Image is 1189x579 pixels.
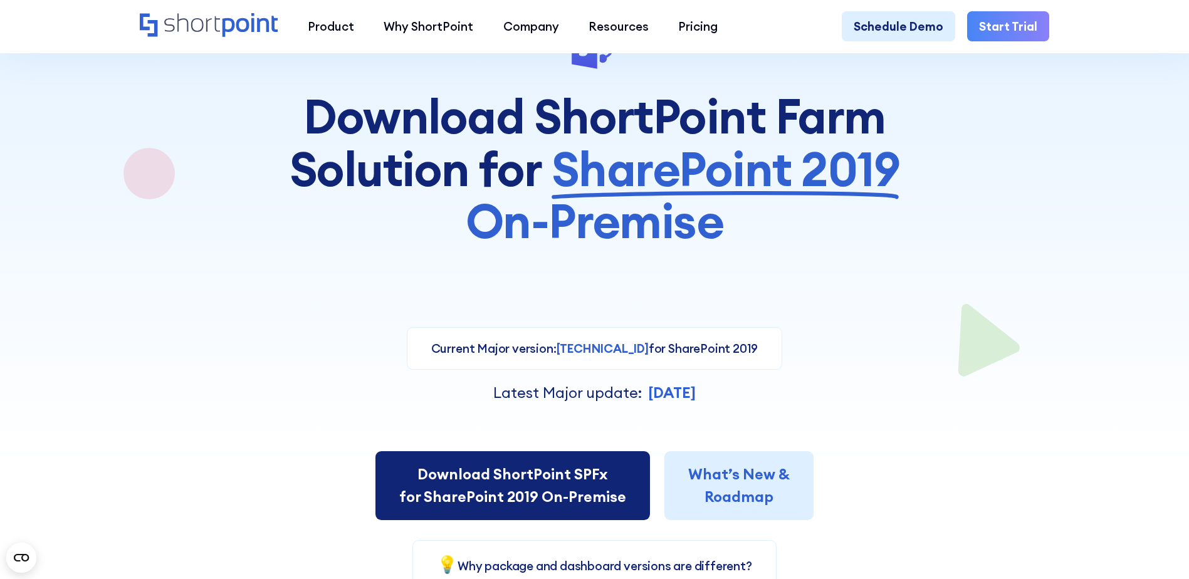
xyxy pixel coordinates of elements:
span: On-Premise [466,195,724,247]
strong: [DATE] [648,383,696,402]
h1: Download ShortPoint Farm [283,90,907,247]
span: [TECHNICAL_ID] [557,341,649,356]
div: Company [503,18,559,35]
span: SharePoint 2019 [552,143,899,195]
div: Resources [589,18,649,35]
a: Start Trial [967,11,1049,41]
iframe: Chat Widget [1126,519,1189,579]
a: Pricing [664,11,733,41]
div: Pricing [678,18,718,35]
a: Download ShortPoint SPFxfor SharePoint 2019 On-Premise [375,451,650,519]
span: Solution for [290,143,542,195]
span: 💡 [437,553,458,575]
p: Latest Major update: [493,382,642,404]
a: Why ShortPoint [369,11,488,41]
p: Current Major version: for SharePoint 2019 [431,340,758,357]
a: What’s New &Roadmap [664,451,814,519]
a: Product [293,11,369,41]
a: 💡Why package and dashboard versions are different? [437,558,752,573]
a: Home [140,13,278,39]
a: Schedule Demo [842,11,955,41]
div: Why ShortPoint [384,18,473,35]
div: Product [308,18,354,35]
a: Resources [574,11,663,41]
a: Company [488,11,574,41]
button: Open CMP widget [6,543,36,573]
